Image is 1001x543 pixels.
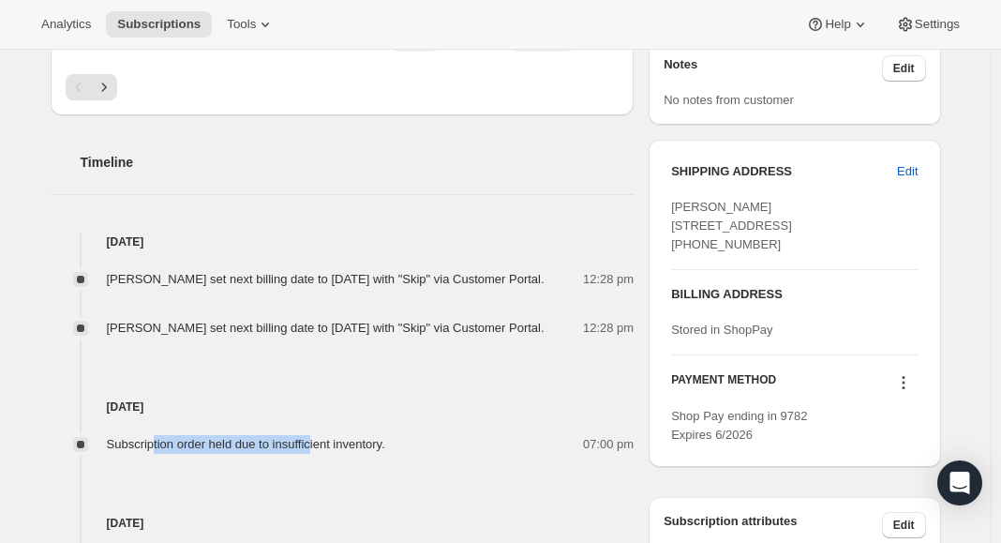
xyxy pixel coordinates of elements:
[882,55,926,82] button: Edit
[671,285,918,304] h3: BILLING ADDRESS
[51,514,635,533] h4: [DATE]
[91,74,117,100] button: Next
[885,11,971,38] button: Settings
[664,512,882,538] h3: Subscription attributes
[66,74,620,100] nav: Pagination
[937,460,982,505] div: Open Intercom Messenger
[671,409,807,442] span: Shop Pay ending in 9782 Expires 6/2026
[897,162,918,181] span: Edit
[227,17,256,32] span: Tools
[30,11,102,38] button: Analytics
[107,437,385,451] span: Subscription order held due to insufficient inventory.
[825,17,850,32] span: Help
[51,398,635,416] h4: [DATE]
[51,233,635,251] h4: [DATE]
[583,270,634,289] span: 12:28 pm
[106,11,212,38] button: Subscriptions
[41,17,91,32] span: Analytics
[671,372,776,398] h3: PAYMENT METHOD
[107,321,545,335] span: [PERSON_NAME] set next billing date to [DATE] with "Skip" via Customer Portal.
[583,319,634,338] span: 12:28 pm
[664,55,882,82] h3: Notes
[893,518,915,533] span: Edit
[583,435,634,454] span: 07:00 pm
[915,17,960,32] span: Settings
[795,11,880,38] button: Help
[671,200,792,251] span: [PERSON_NAME] [STREET_ADDRESS] [PHONE_NUMBER]
[671,323,772,337] span: Stored in ShopPay
[107,272,545,286] span: [PERSON_NAME] set next billing date to [DATE] with "Skip" via Customer Portal.
[117,17,201,32] span: Subscriptions
[81,153,635,172] h2: Timeline
[886,157,929,187] button: Edit
[664,93,794,107] span: No notes from customer
[671,162,897,181] h3: SHIPPING ADDRESS
[216,11,286,38] button: Tools
[893,61,915,76] span: Edit
[882,512,926,538] button: Edit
